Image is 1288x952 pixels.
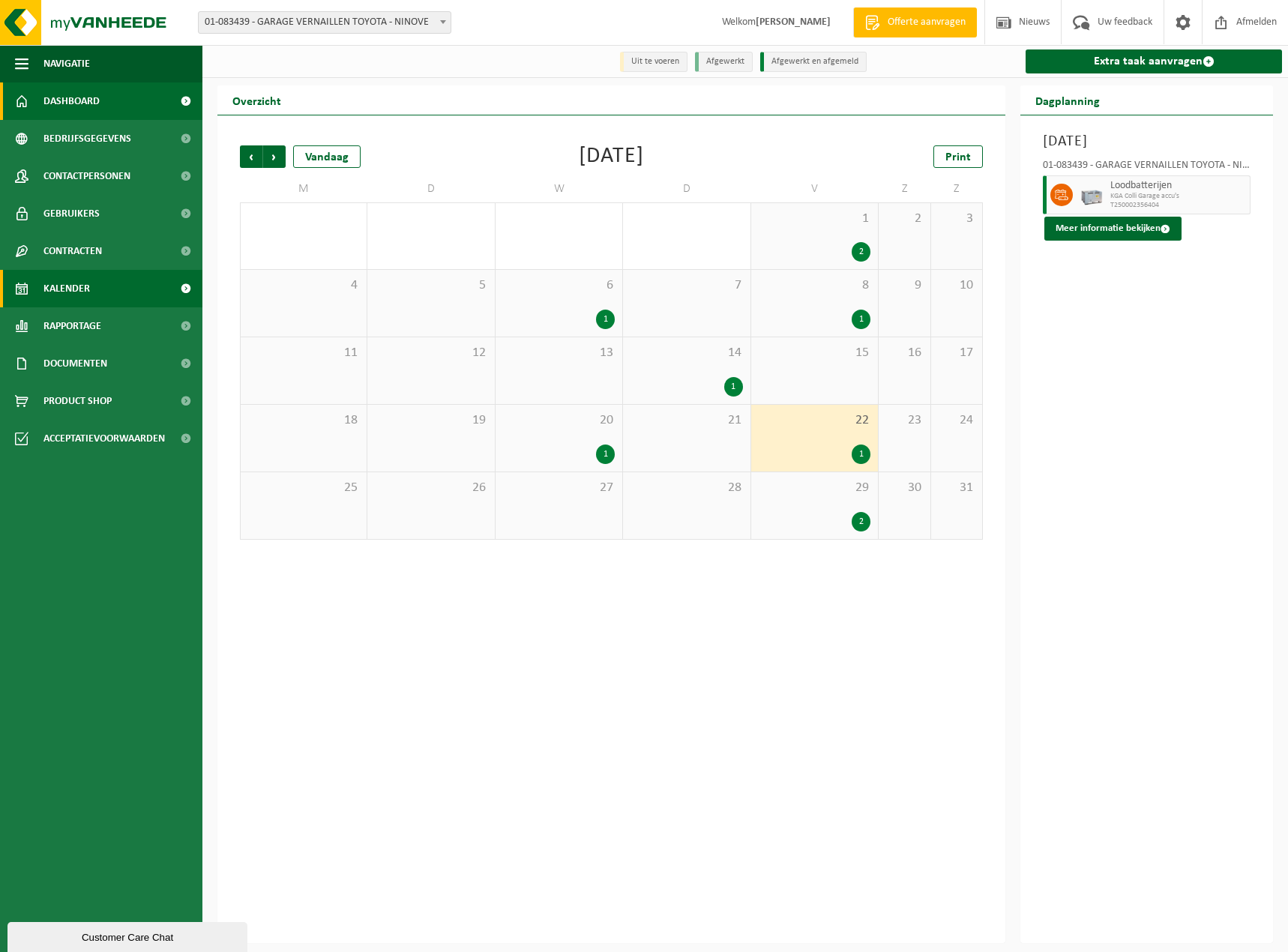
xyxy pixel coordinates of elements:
[375,345,487,361] span: 12
[248,412,359,429] span: 18
[884,15,969,30] span: Offerte aanvragen
[756,16,831,28] strong: [PERSON_NAME]
[1020,85,1115,115] h2: Dagplanning
[7,919,250,952] iframe: chat widget
[886,277,922,294] span: 9
[631,277,742,294] span: 7
[503,277,615,294] span: 6
[760,52,867,72] li: Afgewerkt en afgemeld
[631,412,742,429] span: 21
[1044,217,1182,241] button: Meer informatie bekijken
[596,310,615,329] div: 1
[759,277,870,294] span: 8
[931,175,983,202] td: Z
[945,151,971,163] span: Print
[631,345,742,361] span: 14
[43,307,101,345] span: Rapportage
[1080,184,1103,206] img: PB-LB-0680-HPE-GY-01
[759,412,870,429] span: 22
[43,270,90,307] span: Kalender
[759,480,870,496] span: 29
[248,345,359,361] span: 11
[43,232,102,270] span: Contracten
[240,145,262,168] span: Vorige
[248,277,359,294] span: 4
[503,480,615,496] span: 27
[375,277,487,294] span: 5
[43,382,112,420] span: Product Shop
[886,412,922,429] span: 23
[852,242,870,262] div: 2
[503,412,615,429] span: 20
[1110,180,1246,192] span: Loodbatterijen
[375,412,487,429] span: 19
[43,345,107,382] span: Documenten
[43,195,100,232] span: Gebruikers
[631,480,742,496] span: 28
[43,120,131,157] span: Bedrijfsgegevens
[43,420,165,457] span: Acceptatievoorwaarden
[248,480,359,496] span: 25
[852,310,870,329] div: 1
[367,175,495,202] td: D
[496,175,623,202] td: W
[724,377,743,397] div: 1
[263,145,286,168] span: Volgende
[886,211,922,227] span: 2
[939,277,975,294] span: 10
[759,211,870,227] span: 1
[886,345,922,361] span: 16
[759,345,870,361] span: 15
[596,445,615,464] div: 1
[623,175,750,202] td: D
[43,157,130,195] span: Contactpersonen
[503,345,615,361] span: 13
[852,445,870,464] div: 1
[375,480,487,496] span: 26
[199,12,451,33] span: 01-083439 - GARAGE VERNAILLEN TOYOTA - NINOVE
[695,52,753,72] li: Afgewerkt
[852,512,870,531] div: 2
[1043,130,1251,153] h3: [DATE]
[1110,201,1246,210] span: T250002356404
[886,480,922,496] span: 30
[1110,192,1246,201] span: KGA Colli Garage accu's
[43,82,100,120] span: Dashboard
[43,45,90,82] span: Navigatie
[1026,49,1282,73] a: Extra taak aanvragen
[939,412,975,429] span: 24
[853,7,977,37] a: Offerte aanvragen
[939,480,975,496] span: 31
[939,345,975,361] span: 17
[217,85,296,115] h2: Overzicht
[751,175,879,202] td: V
[939,211,975,227] span: 3
[240,175,367,202] td: M
[293,145,361,168] div: Vandaag
[620,52,687,72] li: Uit te voeren
[198,11,451,34] span: 01-083439 - GARAGE VERNAILLEN TOYOTA - NINOVE
[879,175,930,202] td: Z
[579,145,644,168] div: [DATE]
[1043,160,1251,175] div: 01-083439 - GARAGE VERNAILLEN TOYOTA - NINOVE
[933,145,983,168] a: Print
